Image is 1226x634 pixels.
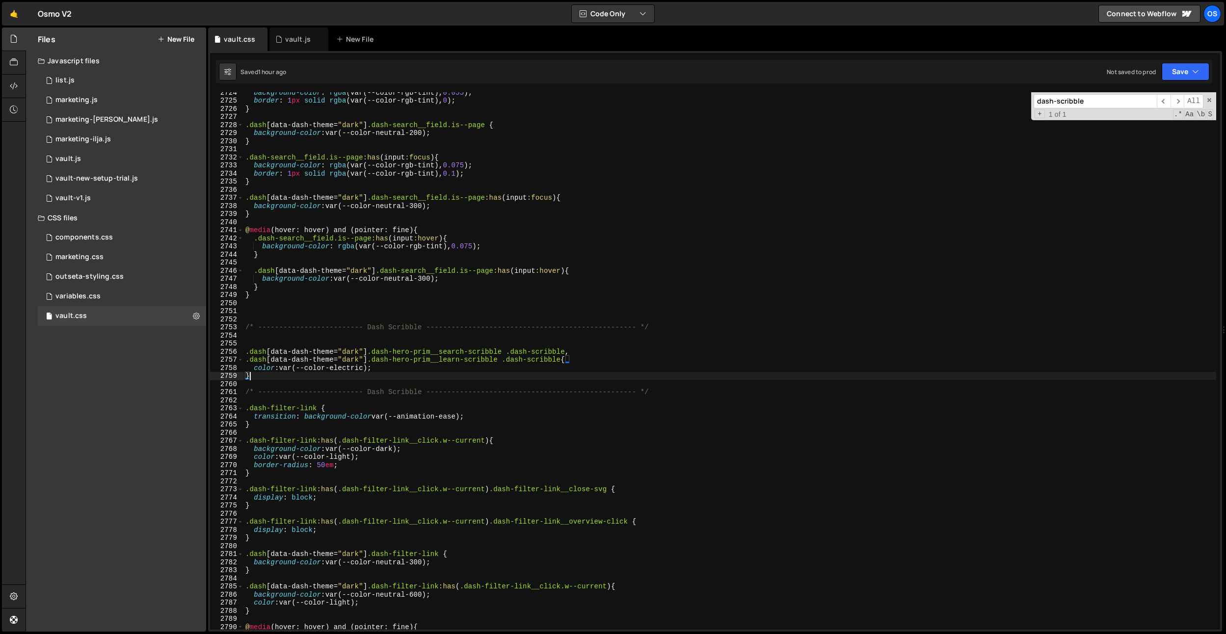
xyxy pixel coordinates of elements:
[55,155,81,163] div: vault.js
[38,169,206,188] div: 16596/45152.js
[210,283,243,291] div: 2748
[210,404,243,413] div: 2763
[210,226,243,235] div: 2741
[26,208,206,228] div: CSS files
[210,332,243,340] div: 2754
[210,121,243,130] div: 2728
[38,34,55,45] h2: Files
[210,534,243,542] div: 2779
[210,396,243,405] div: 2762
[210,542,243,551] div: 2780
[210,558,243,567] div: 2782
[210,299,243,308] div: 2750
[258,68,287,76] div: 1 hour ago
[55,312,87,320] div: vault.css
[1098,5,1200,23] a: Connect to Webflow
[210,316,243,324] div: 2752
[1157,94,1171,108] span: ​
[1184,109,1195,119] span: CaseSensitive Search
[210,356,243,364] div: 2757
[572,5,654,23] button: Code Only
[210,591,243,599] div: 2786
[210,259,243,267] div: 2745
[210,510,243,518] div: 2776
[55,96,98,105] div: marketing.js
[55,272,124,281] div: outseta-styling.css
[210,388,243,396] div: 2761
[38,8,72,20] div: Osmo V2
[210,89,243,97] div: 2724
[224,34,255,44] div: vault.css
[210,97,243,105] div: 2725
[210,161,243,170] div: 2733
[38,247,206,267] div: 16596/45446.css
[210,575,243,583] div: 2784
[55,292,101,301] div: variables.css
[2,2,26,26] a: 🤙
[55,174,138,183] div: vault-new-setup-trial.js
[38,110,206,130] div: 16596/45424.js
[210,323,243,332] div: 2753
[210,485,243,494] div: 2773
[38,267,206,287] div: 16596/45156.css
[1035,109,1045,119] span: Toggle Replace mode
[1196,109,1206,119] span: Whole Word Search
[210,566,243,575] div: 2783
[210,210,243,218] div: 2739
[1045,110,1070,119] span: 1 of 1
[55,253,104,262] div: marketing.css
[38,306,206,326] div: 16596/45153.css
[210,251,243,259] div: 2744
[38,287,206,306] div: 16596/45154.css
[210,235,243,243] div: 2742
[38,130,206,149] div: 16596/45423.js
[1207,109,1213,119] span: Search In Selection
[210,380,243,389] div: 2760
[38,228,206,247] div: 16596/45511.css
[38,71,206,90] div: 16596/45151.js
[210,413,243,421] div: 2764
[210,615,243,623] div: 2789
[210,145,243,154] div: 2731
[210,113,243,121] div: 2727
[210,453,243,461] div: 2769
[210,477,243,486] div: 2772
[210,518,243,526] div: 2777
[285,34,311,44] div: vault.js
[240,68,286,76] div: Saved
[1171,94,1184,108] span: ​
[210,267,243,275] div: 2746
[210,429,243,437] div: 2766
[210,275,243,283] div: 2747
[210,469,243,477] div: 2771
[1173,109,1183,119] span: RegExp Search
[210,461,243,470] div: 2770
[210,607,243,615] div: 2788
[210,494,243,502] div: 2774
[210,105,243,113] div: 2726
[1034,94,1157,108] input: Search for
[55,76,75,85] div: list.js
[210,437,243,445] div: 2767
[1203,5,1221,23] a: Os
[210,291,243,299] div: 2749
[210,218,243,227] div: 2740
[210,194,243,202] div: 2737
[210,623,243,632] div: 2790
[210,178,243,186] div: 2735
[210,170,243,178] div: 2734
[210,340,243,348] div: 2755
[55,135,111,144] div: marketing-ilja.js
[38,149,206,169] div: 16596/45133.js
[336,34,377,44] div: New File
[210,364,243,372] div: 2758
[210,348,243,356] div: 2756
[210,307,243,316] div: 2751
[38,188,206,208] div: 16596/45132.js
[210,550,243,558] div: 2781
[1107,68,1156,76] div: Not saved to prod
[210,154,243,162] div: 2732
[1162,63,1209,80] button: Save
[55,233,113,242] div: components.css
